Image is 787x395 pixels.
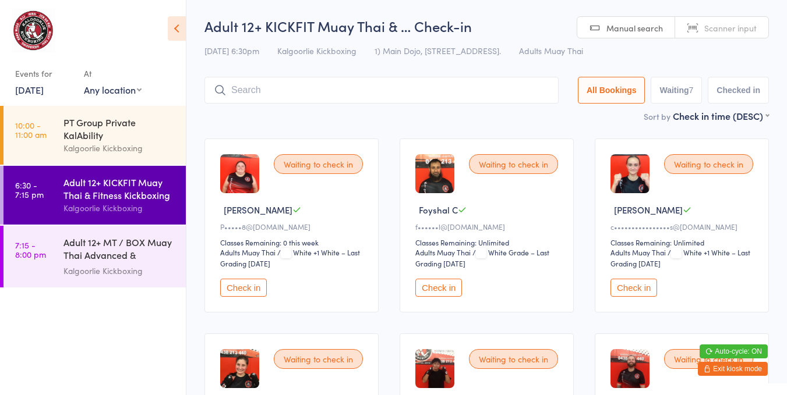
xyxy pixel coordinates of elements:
[578,77,645,104] button: All Bookings
[63,116,176,141] div: PT Group Private KalAbility
[614,204,683,216] span: [PERSON_NAME]
[610,154,650,193] img: image1732099010.png
[673,109,769,122] div: Check in time (DESC)
[224,204,292,216] span: [PERSON_NAME]
[664,349,753,369] div: Waiting to check in
[664,154,753,174] div: Waiting to check in
[689,86,694,95] div: 7
[610,247,666,257] div: Adults Muay Thai
[204,77,559,104] input: Search
[220,154,259,193] img: image1742987904.png
[204,16,769,35] h2: Adult 12+ KICKFIT Muay Thai & … Check-in
[15,240,46,259] time: 7:15 - 8:00 pm
[63,141,176,155] div: Kalgoorlie Kickboxing
[15,120,47,139] time: 10:00 - 11:00 am
[220,279,267,297] button: Check in
[63,264,176,277] div: Kalgoorlie Kickboxing
[84,83,142,96] div: Any location
[415,237,562,247] div: Classes Remaining: Unlimited
[63,201,176,215] div: Kalgoorlie Kickboxing
[469,154,558,174] div: Waiting to check in
[610,349,650,388] img: image1742987872.png
[63,236,176,264] div: Adult 12+ MT / BOX Muay Thai Advanced & SPARRING
[651,77,702,104] button: Waiting7
[415,349,454,388] img: image1748949611.png
[220,247,276,257] div: Adults Muay Thai
[375,45,501,56] span: 1) Main Dojo, [STREET_ADDRESS].
[644,111,670,122] label: Sort by
[708,77,769,104] button: Checked in
[610,279,657,297] button: Check in
[204,45,259,56] span: [DATE] 6:30pm
[15,64,72,83] div: Events for
[606,22,663,34] span: Manual search
[698,362,768,376] button: Exit kiosk mode
[63,176,176,201] div: Adult 12+ KICKFIT Muay Thai & Fitness Kickboxing
[84,64,142,83] div: At
[415,247,471,257] div: Adults Muay Thai
[3,166,186,225] a: 6:30 -7:15 pmAdult 12+ KICKFIT Muay Thai & Fitness KickboxingKalgoorlie Kickboxing
[220,222,366,232] div: P•••••8@[DOMAIN_NAME]
[274,349,363,369] div: Waiting to check in
[277,45,357,56] span: Kalgoorlie Kickboxing
[15,180,44,199] time: 6:30 - 7:15 pm
[3,106,186,165] a: 10:00 -11:00 amPT Group Private KalAbilityKalgoorlie Kickboxing
[3,226,186,287] a: 7:15 -8:00 pmAdult 12+ MT / BOX Muay Thai Advanced & SPARRINGKalgoorlie Kickboxing
[415,154,454,193] img: image1756205489.png
[274,154,363,174] div: Waiting to check in
[700,344,768,358] button: Auto-cycle: ON
[415,279,462,297] button: Check in
[610,222,757,232] div: c••••••••••••••••s@[DOMAIN_NAME]
[704,22,757,34] span: Scanner input
[12,9,55,52] img: Kalgoorlie Kickboxing
[15,83,44,96] a: [DATE]
[469,349,558,369] div: Waiting to check in
[519,45,583,56] span: Adults Muay Thai
[415,222,562,232] div: f••••••l@[DOMAIN_NAME]
[610,237,757,247] div: Classes Remaining: Unlimited
[220,349,259,388] img: image1750072862.png
[220,237,366,247] div: Classes Remaining: 0 this week
[419,204,458,216] span: Foyshal C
